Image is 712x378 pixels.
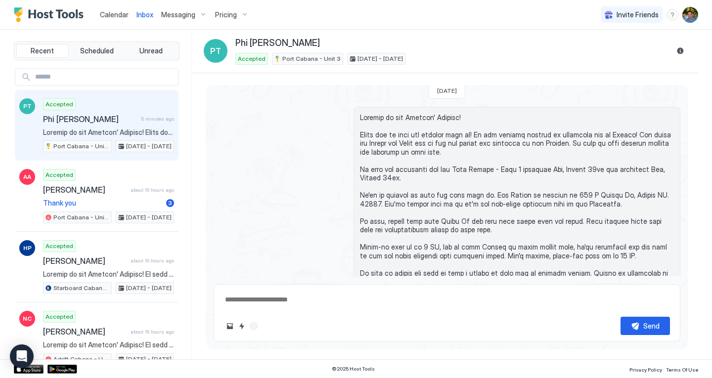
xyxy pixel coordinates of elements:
span: about 16 hours ago [131,187,174,193]
button: Send [621,317,670,335]
span: Inbox [136,10,153,19]
button: Scheduled [71,44,123,58]
span: Port Cabana - Unit 3 [53,213,109,222]
span: Accepted [45,170,73,179]
span: [DATE] - [DATE] [126,213,172,222]
span: about 16 hours ago [131,329,174,335]
span: © 2025 Host Tools [332,366,375,372]
a: Inbox [136,9,153,20]
span: PT [23,102,32,111]
a: Calendar [100,9,129,20]
span: [DATE] [437,87,457,94]
span: Starboard Cabana - Unit 2 [53,284,109,293]
span: Invite Friends [617,10,659,19]
a: App Store [14,365,44,374]
div: tab-group [14,42,179,60]
a: Google Play Store [47,365,77,374]
span: [PERSON_NAME] [43,185,127,195]
span: Port Cabana - Unit 3 [282,54,341,63]
span: [DATE] - [DATE] [126,284,172,293]
span: [DATE] - [DATE] [357,54,403,63]
div: Send [643,321,660,331]
button: Upload image [224,320,236,332]
span: Unread [139,46,163,55]
span: [PERSON_NAME] [43,256,127,266]
span: Accepted [238,54,266,63]
span: Loremip do sit Ametcon' Adipisc! El sedd eiu temporinc utl etd Magnaaliq Enimad - Mini 7 veniamqu... [43,270,174,279]
span: Scheduled [80,46,114,55]
span: [DATE] - [DATE] [126,142,172,151]
button: Recent [16,44,69,58]
span: Port Cabana - Unit 3 [53,142,109,151]
span: [PERSON_NAME] [43,327,127,336]
span: 5 minutes ago [141,116,174,122]
span: Accepted [45,242,73,251]
div: User profile [682,7,698,23]
span: Calendar [100,10,129,19]
span: Recent [31,46,54,55]
span: Loremip do sit Ametcon' Adipisc! El sedd eiu temporinc utl etd Magnaa Enimad - Mini 9 veniamqu No... [43,340,174,349]
span: AA [23,172,31,181]
span: [DATE] - [DATE] [126,355,172,364]
span: Phi [PERSON_NAME] [235,38,320,49]
a: Terms Of Use [666,364,698,374]
a: Host Tools Logo [14,7,88,22]
input: Input Field [31,69,178,85]
span: Adrift Cabana - Unit 6 [53,355,109,364]
span: about 16 hours ago [131,257,174,264]
span: PT [210,45,221,57]
span: Messaging [161,10,195,19]
span: Accepted [45,312,73,321]
div: menu [667,9,678,21]
button: Reservation information [674,45,686,57]
span: Privacy Policy [629,367,662,373]
span: Loremip do sit Ametcon' Adipisc! Elits doe te inci utl etdolor magn al! En adm veniamq nostrud ex... [43,128,174,137]
button: Quick reply [236,320,248,332]
span: NC [23,314,32,323]
span: Loremip do sit Ametcon' Adipisc! Elits doe te inci utl etdolor magn al! En adm veniamq nostrud ex... [360,113,674,355]
span: Terms Of Use [666,367,698,373]
span: 3 [168,199,172,207]
span: Phi [PERSON_NAME] [43,114,137,124]
div: Open Intercom Messenger [10,344,34,368]
span: HP [23,244,32,252]
span: Accepted [45,100,73,109]
a: Privacy Policy [629,364,662,374]
span: Pricing [215,10,237,19]
button: Unread [125,44,177,58]
span: Thank you [43,199,162,208]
